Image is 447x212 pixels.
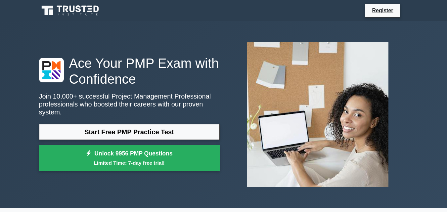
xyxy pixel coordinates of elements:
[39,55,220,87] h1: Ace Your PMP Exam with Confidence
[368,6,397,15] a: Register
[39,145,220,171] a: Unlock 9956 PMP QuestionsLimited Time: 7-day free trial!
[39,92,220,116] p: Join 10,000+ successful Project Management Professional professionals who boosted their careers w...
[47,159,211,167] small: Limited Time: 7-day free trial!
[39,124,220,140] a: Start Free PMP Practice Test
